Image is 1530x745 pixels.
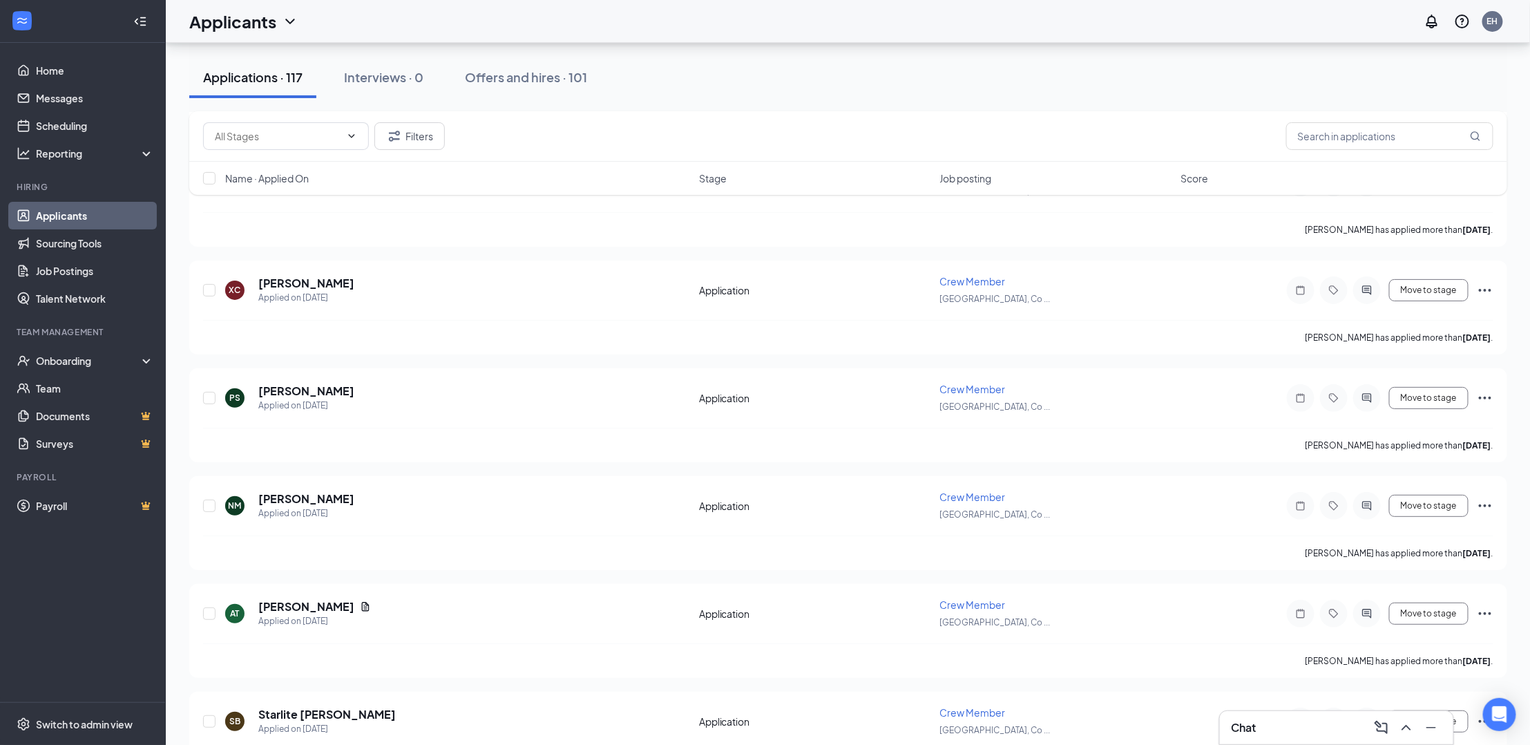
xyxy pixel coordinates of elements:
[1306,224,1493,236] p: [PERSON_NAME] has applied more than .
[229,500,242,511] div: NM
[36,84,154,112] a: Messages
[225,171,309,185] span: Name · Applied On
[1463,440,1491,451] b: [DATE]
[699,171,727,185] span: Stage
[17,181,151,193] div: Hiring
[360,601,371,612] svg: Document
[1389,279,1469,301] button: Move to stage
[1398,719,1415,736] svg: ChevronUp
[36,430,154,458] a: SurveysCrown
[699,283,932,297] div: Application
[36,147,155,160] div: Reporting
[1292,608,1309,619] svg: Note
[36,57,154,84] a: Home
[17,717,30,731] svg: Settings
[940,383,1006,395] span: Crew Member
[940,402,1051,412] span: [GEOGRAPHIC_DATA], Co ...
[258,291,354,305] div: Applied on [DATE]
[1477,390,1493,406] svg: Ellipses
[1463,332,1491,343] b: [DATE]
[1306,440,1493,451] p: [PERSON_NAME] has applied more than .
[1463,656,1491,666] b: [DATE]
[1359,285,1375,296] svg: ActiveChat
[258,384,354,399] h5: [PERSON_NAME]
[1477,282,1493,299] svg: Ellipses
[258,707,396,722] h5: Starlite [PERSON_NAME]
[699,715,932,728] div: Application
[699,391,932,405] div: Application
[36,717,133,731] div: Switch to admin view
[36,257,154,285] a: Job Postings
[258,722,396,736] div: Applied on [DATE]
[258,599,354,614] h5: [PERSON_NAME]
[17,147,30,160] svg: Analysis
[386,128,403,144] svg: Filter
[1477,605,1493,622] svg: Ellipses
[1463,548,1491,558] b: [DATE]
[15,14,29,28] svg: WorkstreamLogo
[1463,225,1491,235] b: [DATE]
[1454,13,1471,30] svg: QuestionInfo
[940,617,1051,628] span: [GEOGRAPHIC_DATA], Co ...
[258,276,354,291] h5: [PERSON_NAME]
[1470,131,1481,142] svg: MagnifyingGlass
[1420,717,1442,739] button: Minimize
[344,68,423,86] div: Interviews · 0
[1326,608,1342,619] svg: Tag
[940,491,1006,503] span: Crew Member
[133,15,147,28] svg: Collapse
[203,68,303,86] div: Applications · 117
[36,375,154,402] a: Team
[940,171,992,185] span: Job posting
[229,715,240,727] div: SB
[1286,122,1493,150] input: Search in applications
[465,68,587,86] div: Offers and hires · 101
[36,402,154,430] a: DocumentsCrown
[1395,717,1417,739] button: ChevronUp
[36,354,142,368] div: Onboarding
[1389,603,1469,625] button: Move to stage
[1292,500,1309,511] svg: Note
[215,129,341,144] input: All Stages
[258,507,354,520] div: Applied on [DATE]
[1306,655,1493,667] p: [PERSON_NAME] has applied more than .
[940,598,1006,611] span: Crew Member
[940,275,1006,287] span: Crew Member
[36,285,154,312] a: Talent Network
[699,499,932,513] div: Application
[1370,717,1393,739] button: ComposeMessage
[1477,713,1493,730] svg: Ellipses
[36,112,154,140] a: Scheduling
[1389,387,1469,409] button: Move to stage
[1292,393,1309,404] svg: Note
[1423,719,1440,736] svg: Minimize
[940,706,1006,719] span: Crew Member
[1373,719,1390,736] svg: ComposeMessage
[17,471,151,483] div: Payroll
[940,294,1051,304] span: [GEOGRAPHIC_DATA], Co ...
[1231,720,1256,735] h3: Chat
[282,13,298,30] svg: ChevronDown
[374,122,445,150] button: Filter Filters
[36,229,154,257] a: Sourcing Tools
[1487,15,1498,27] div: EH
[1306,547,1493,559] p: [PERSON_NAME] has applied more than .
[36,202,154,229] a: Applicants
[699,607,932,621] div: Application
[1326,393,1342,404] svg: Tag
[36,492,154,520] a: PayrollCrown
[1326,500,1342,511] svg: Tag
[17,354,30,368] svg: UserCheck
[1359,608,1375,619] svg: ActiveChat
[229,392,240,404] div: PS
[1389,495,1469,517] button: Move to stage
[1477,498,1493,514] svg: Ellipses
[1359,393,1375,404] svg: ActiveChat
[940,509,1051,520] span: [GEOGRAPHIC_DATA], Co ...
[189,10,276,33] h1: Applicants
[1292,285,1309,296] svg: Note
[229,284,241,296] div: XC
[1181,171,1209,185] span: Score
[1306,332,1493,343] p: [PERSON_NAME] has applied more than .
[17,326,151,338] div: Team Management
